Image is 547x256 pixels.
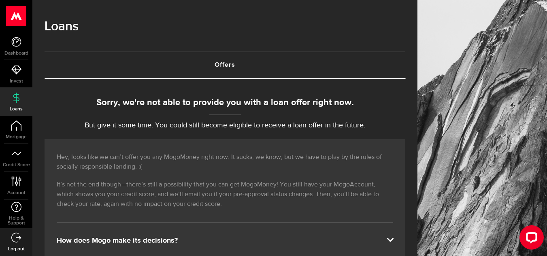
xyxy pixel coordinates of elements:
p: It’s not the end though—there’s still a possibility that you can get MogoMoney! You still have yo... [57,180,393,209]
div: How does Mogo make its decisions? [57,236,393,245]
iframe: LiveChat chat widget [513,222,547,256]
ul: Tabs Navigation [45,51,405,79]
div: Sorry, we're not able to provide you with a loan offer right now. [45,96,405,110]
p: But give it some time. You could still become eligible to receive a loan offer in the future. [45,120,405,131]
p: Hey, looks like we can’t offer you any MogoMoney right now. It sucks, we know, but we have to pla... [57,152,393,172]
h1: Loans [45,16,405,37]
a: Offers [45,52,405,78]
